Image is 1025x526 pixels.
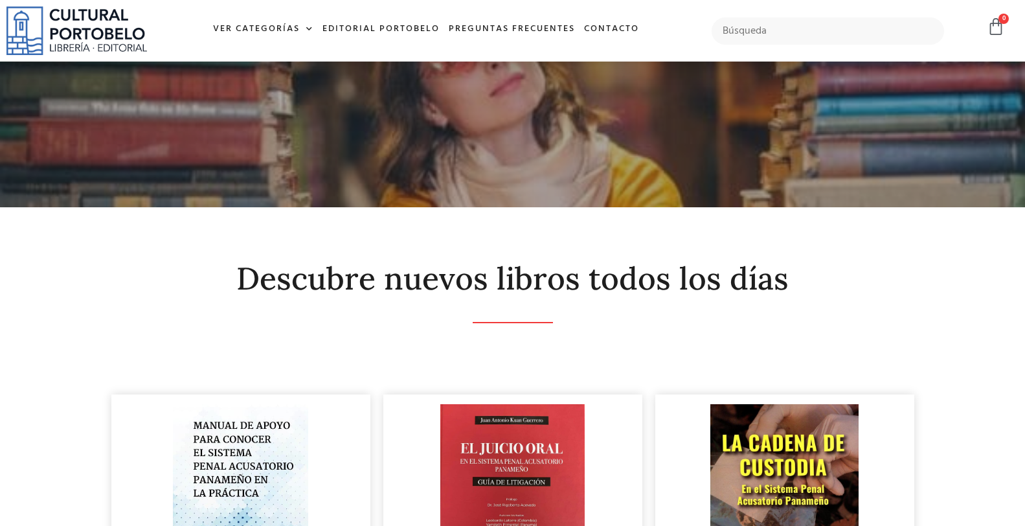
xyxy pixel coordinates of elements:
a: Ver Categorías [208,16,318,43]
input: Búsqueda [712,17,943,45]
a: Contacto [580,16,644,43]
a: Preguntas frecuentes [444,16,580,43]
a: 0 [987,17,1005,36]
a: Editorial Portobelo [318,16,444,43]
span: 0 [998,14,1009,24]
h2: Descubre nuevos libros todos los días [111,262,914,296]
